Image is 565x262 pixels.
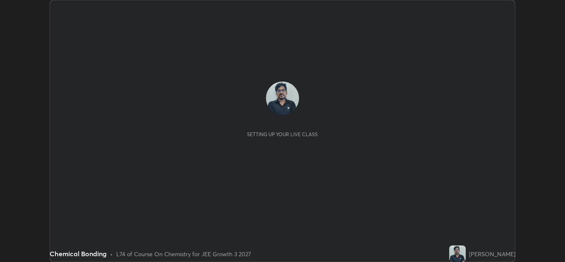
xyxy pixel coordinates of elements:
[50,249,107,259] div: Chemical Bonding
[266,82,299,115] img: c438d33b5f8f45deb8631a47d5d110ef.jpg
[449,245,466,262] img: c438d33b5f8f45deb8631a47d5d110ef.jpg
[469,250,515,258] div: [PERSON_NAME]
[116,250,251,258] div: L74 of Course On Chemistry for JEE Growth 3 2027
[110,250,113,258] div: •
[247,131,318,137] div: Setting up your live class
